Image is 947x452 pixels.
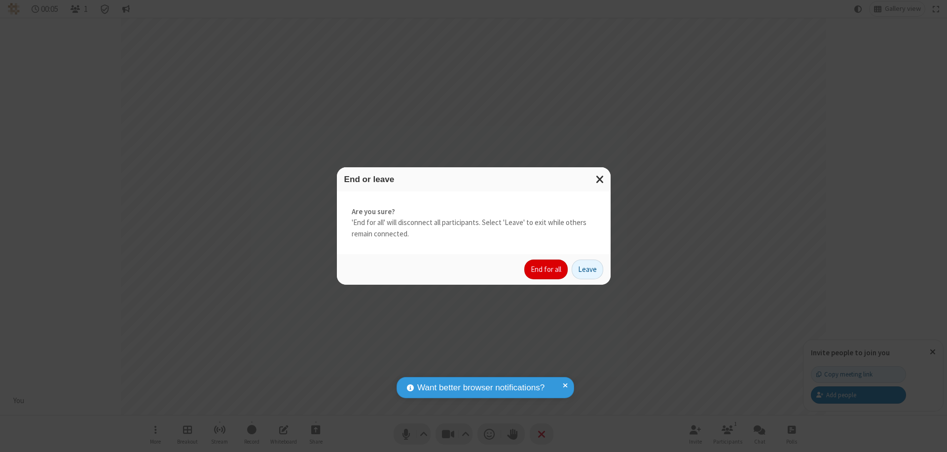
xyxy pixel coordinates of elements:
button: Close modal [590,167,611,191]
h3: End or leave [344,175,603,184]
button: End for all [524,260,568,279]
span: Want better browser notifications? [417,381,545,394]
div: 'End for all' will disconnect all participants. Select 'Leave' to exit while others remain connec... [337,191,611,255]
button: Leave [572,260,603,279]
strong: Are you sure? [352,206,596,218]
